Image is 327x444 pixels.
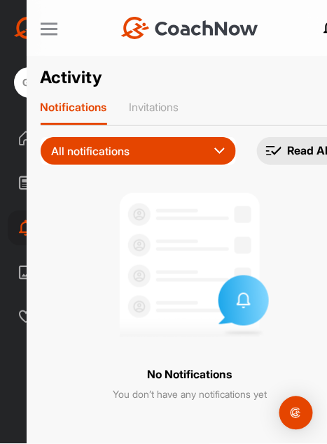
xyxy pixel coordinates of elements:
[148,367,232,382] p: No Notifications
[52,145,130,157] p: All notifications
[279,396,313,430] div: Open Intercom Messenger
[41,100,107,114] p: Notifications
[8,300,204,335] div: Support & FAQ
[214,148,225,155] img: dropdown_icon
[8,166,204,201] div: Feed
[8,210,204,245] div: Activity
[8,255,204,290] div: Library
[41,137,236,165] button: All notifications
[130,100,179,114] p: Invitations
[14,17,151,39] img: CoachNow
[113,388,267,402] p: You don’t have any notifications yet
[8,121,204,156] div: Home
[14,67,45,98] div: GK
[121,17,258,39] img: CoachNow
[102,176,277,350] img: no invites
